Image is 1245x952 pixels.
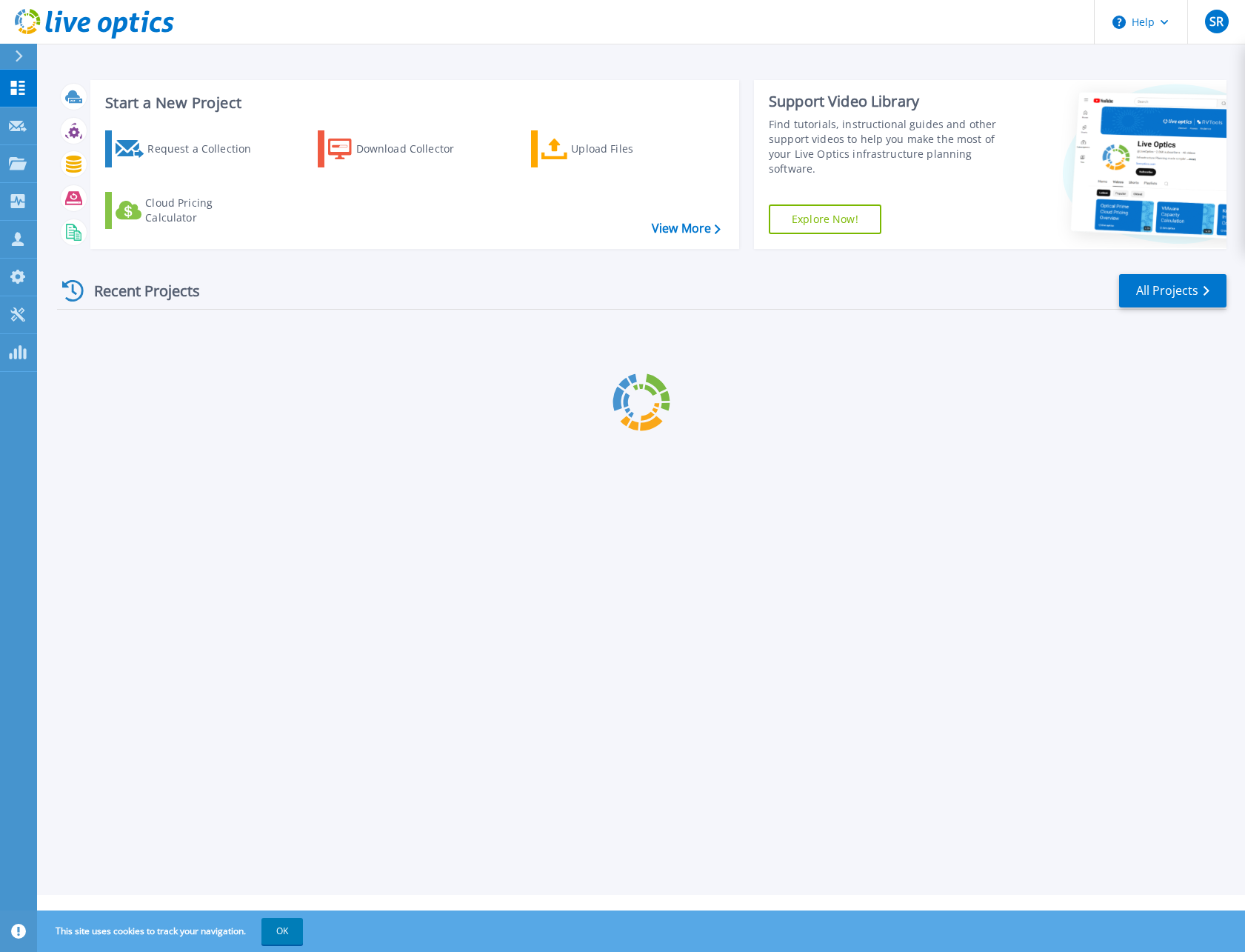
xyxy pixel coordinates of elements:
span: SR [1209,16,1224,27]
a: Request a Collection [105,130,270,167]
a: Explore Now! [769,204,881,234]
div: Cloud Pricing Calculator [145,196,264,225]
a: Cloud Pricing Calculator [105,192,270,229]
a: All Projects [1119,274,1226,307]
button: OK [261,918,303,945]
a: Download Collector [318,130,483,167]
div: Request a Collection [147,134,266,164]
div: Upload Files [571,134,690,164]
div: Download Collector [356,134,475,164]
a: Upload Files [531,130,696,167]
div: Find tutorials, instructional guides and other support videos to help you make the most of your L... [769,117,1008,176]
a: View More [652,222,721,236]
div: Recent Projects [57,273,220,309]
h3: Start a New Project [105,95,720,111]
div: Support Video Library [769,92,1008,111]
span: This site uses cookies to track your navigation. [41,918,303,945]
